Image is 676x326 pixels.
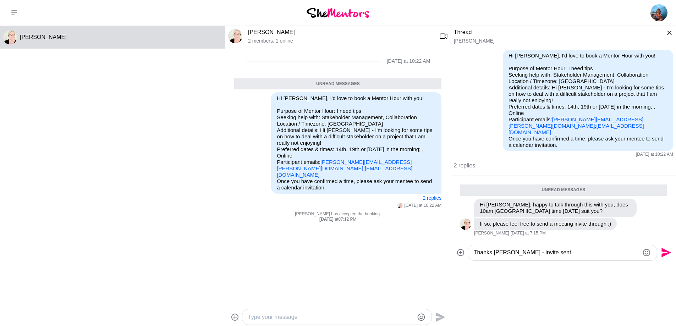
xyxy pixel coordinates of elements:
p: Once you have confirmed a time, please ask your mentee to send a calendar invitation. [509,136,667,148]
button: Emoji picker [417,313,425,321]
a: [EMAIL_ADDRESS][DOMAIN_NAME] [509,123,644,135]
button: Emoji picker [642,248,651,257]
textarea: Type your message [474,248,639,257]
div: Unread messages [460,184,667,196]
time: 2025-08-11T09:15:27.022Z [511,231,546,236]
a: [EMAIL_ADDRESS][DOMAIN_NAME] [277,165,412,178]
img: She Mentors Logo [307,8,369,17]
img: T [228,29,242,43]
span: [PERSON_NAME] [474,231,509,236]
time: 2025-08-11T00:22:28.007Z [404,203,441,209]
button: Close thread [659,29,673,43]
div: Trudi Conway [3,30,17,44]
a: [PERSON_NAME] [248,29,295,35]
p: [PERSON_NAME] has accepted the booking. [234,211,441,217]
button: Send [432,309,448,325]
div: 2 replies [454,157,673,170]
button: 2 replies [423,195,441,201]
div: Unread messages [234,78,441,90]
span: [PERSON_NAME] [20,34,67,40]
a: [PERSON_NAME][EMAIL_ADDRESS][PERSON_NAME][DOMAIN_NAME] [509,116,643,129]
div: Trudi Conway [460,219,471,230]
p: Hi [PERSON_NAME], I'd love to book a Mentor Hour with you! [509,53,667,59]
p: If so, please feel free to send a meeting invite through :) [480,221,611,227]
img: Philippa Horton [650,4,667,21]
p: Hi [PERSON_NAME], happy to talk through this with you, does 10am [GEOGRAPHIC_DATA] time [DATE] su... [480,201,631,214]
p: Hi [PERSON_NAME], I'd love to book a Mentor Hour with you! [277,95,436,101]
time: 2025-08-11T00:22:28.007Z [636,152,673,158]
button: Send [657,245,673,261]
p: Purpose of Mentor Hour: I need tips Seeking help with: Stakeholder Management, Collaboration Loca... [277,108,436,178]
textarea: Type your message [248,313,414,321]
div: [PERSON_NAME] [454,38,653,44]
div: [DATE] at 10:22 AM [387,58,430,64]
p: Purpose of Mentor Hour: I need tips Seeking help with: Stakeholder Management, Collaboration Loca... [509,65,667,136]
img: T [460,219,471,230]
img: T [397,203,403,208]
div: at 07:12 PM [234,217,441,222]
div: Thread [454,29,653,36]
p: 2 members , 1 online [248,38,434,44]
a: [PERSON_NAME][EMAIL_ADDRESS][PERSON_NAME][DOMAIN_NAME] [277,159,412,171]
p: Once you have confirmed a time, please ask your mentee to send a calendar invitation. [277,178,436,191]
img: T [3,30,17,44]
strong: [DATE] [319,217,335,222]
div: Trudi Conway [228,29,242,43]
div: Trudi Conway [397,203,403,208]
